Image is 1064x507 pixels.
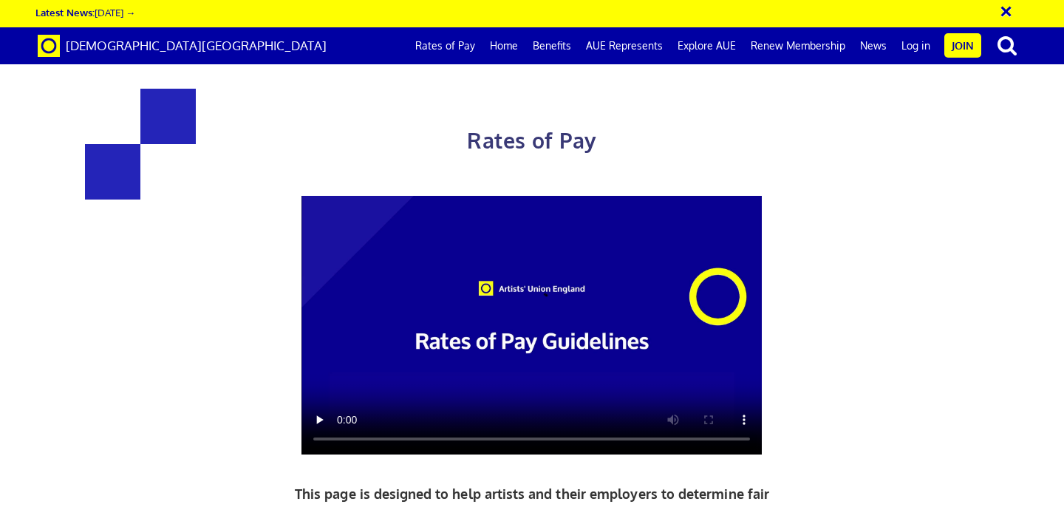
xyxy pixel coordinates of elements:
a: News [853,27,894,64]
span: [DEMOGRAPHIC_DATA][GEOGRAPHIC_DATA] [66,38,327,53]
a: Benefits [525,27,579,64]
a: Rates of Pay [408,27,482,64]
a: Latest News:[DATE] → [35,6,135,18]
button: search [984,30,1030,61]
strong: Latest News: [35,6,95,18]
a: AUE Represents [579,27,670,64]
a: Home [482,27,525,64]
a: Brand [DEMOGRAPHIC_DATA][GEOGRAPHIC_DATA] [27,27,338,64]
span: Rates of Pay [467,127,596,154]
a: Log in [894,27,938,64]
a: Join [944,33,981,58]
a: Renew Membership [743,27,853,64]
a: Explore AUE [670,27,743,64]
